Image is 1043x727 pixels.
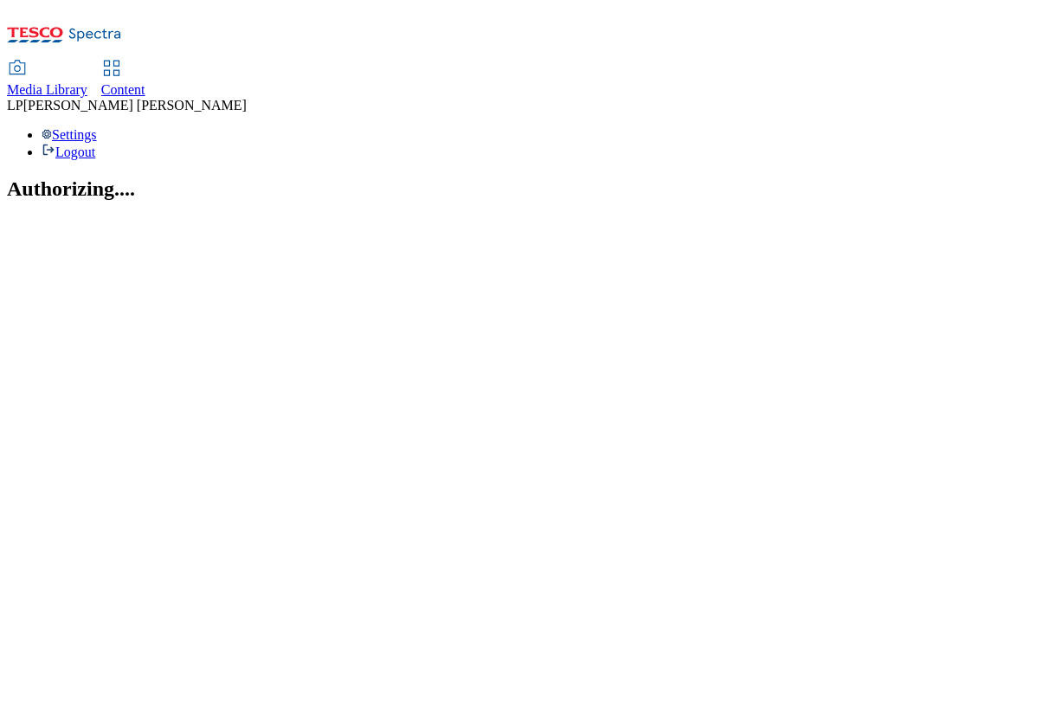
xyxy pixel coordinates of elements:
[7,177,1036,201] h2: Authorizing....
[7,61,87,98] a: Media Library
[7,98,23,113] span: LP
[42,127,97,142] a: Settings
[101,82,145,97] span: Content
[7,82,87,97] span: Media Library
[101,61,145,98] a: Content
[23,98,247,113] span: [PERSON_NAME] [PERSON_NAME]
[42,145,95,159] a: Logout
